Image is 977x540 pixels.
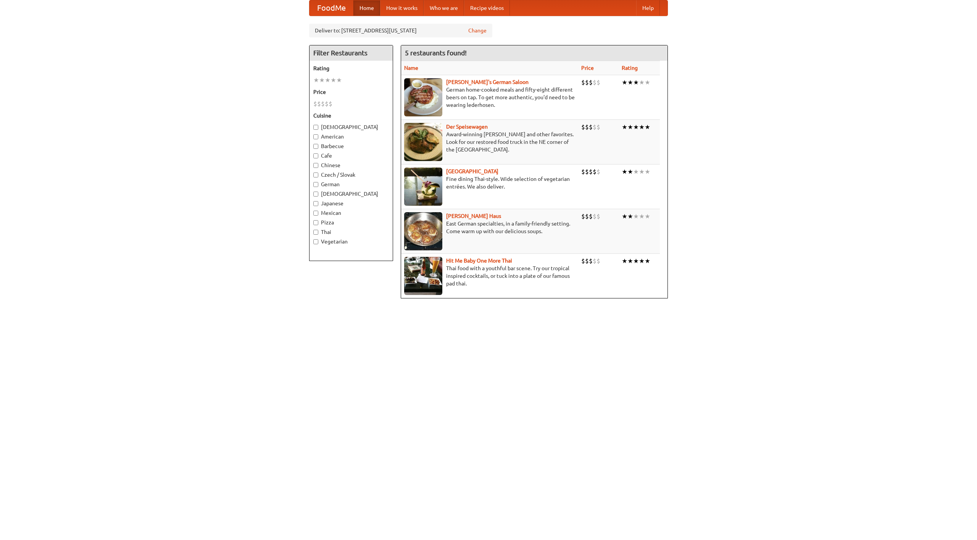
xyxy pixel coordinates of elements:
label: Chinese [313,161,389,169]
input: German [313,182,318,187]
li: $ [593,212,597,221]
li: ★ [622,212,627,221]
h5: Cuisine [313,112,389,119]
li: $ [581,257,585,265]
p: Thai food with a youthful bar scene. Try our tropical inspired cocktails, or tuck into a plate of... [404,264,575,287]
li: ★ [645,257,650,265]
label: [DEMOGRAPHIC_DATA] [313,190,389,198]
li: ★ [627,257,633,265]
li: ★ [331,76,336,84]
li: ★ [622,123,627,131]
label: [DEMOGRAPHIC_DATA] [313,123,389,131]
li: ★ [313,76,319,84]
a: FoodMe [310,0,353,16]
li: ★ [336,76,342,84]
a: Help [636,0,660,16]
li: $ [585,168,589,176]
h5: Price [313,88,389,96]
input: Thai [313,230,318,235]
a: Rating [622,65,638,71]
li: ★ [645,78,650,87]
a: Name [404,65,418,71]
input: Cafe [313,153,318,158]
a: Who we are [424,0,464,16]
li: ★ [639,168,645,176]
li: $ [597,168,600,176]
li: $ [585,257,589,265]
li: $ [585,212,589,221]
li: ★ [622,257,627,265]
input: Mexican [313,211,318,216]
li: $ [329,100,332,108]
li: $ [589,78,593,87]
a: Recipe videos [464,0,510,16]
img: esthers.jpg [404,78,442,116]
label: Cafe [313,152,389,160]
li: $ [313,100,317,108]
input: Barbecue [313,144,318,149]
input: Pizza [313,220,318,225]
h4: Filter Restaurants [310,45,393,61]
li: $ [597,212,600,221]
a: Der Speisewagen [446,124,488,130]
li: $ [581,168,585,176]
li: ★ [627,123,633,131]
li: ★ [639,257,645,265]
li: ★ [639,78,645,87]
label: Pizza [313,219,389,226]
li: ★ [633,212,639,221]
li: $ [593,123,597,131]
label: Barbecue [313,142,389,150]
li: $ [593,257,597,265]
li: ★ [633,168,639,176]
li: $ [585,123,589,131]
li: ★ [622,78,627,87]
li: ★ [645,168,650,176]
li: ★ [319,76,325,84]
label: Mexican [313,209,389,217]
li: $ [589,257,593,265]
li: $ [589,168,593,176]
label: Thai [313,228,389,236]
li: $ [589,212,593,221]
li: $ [589,123,593,131]
li: ★ [633,78,639,87]
li: $ [597,123,600,131]
a: [GEOGRAPHIC_DATA] [446,168,498,174]
input: Japanese [313,201,318,206]
li: $ [317,100,321,108]
input: Chinese [313,163,318,168]
li: ★ [645,123,650,131]
p: Fine dining Thai-style. Wide selection of vegetarian entrées. We also deliver. [404,175,575,190]
li: $ [585,78,589,87]
li: $ [593,78,597,87]
input: Vegetarian [313,239,318,244]
li: ★ [639,123,645,131]
label: German [313,181,389,188]
ng-pluralize: 5 restaurants found! [405,49,467,56]
b: Hit Me Baby One More Thai [446,258,512,264]
li: $ [321,100,325,108]
input: American [313,134,318,139]
li: $ [325,100,329,108]
img: satay.jpg [404,168,442,206]
a: [PERSON_NAME]'s German Saloon [446,79,529,85]
h5: Rating [313,64,389,72]
a: Price [581,65,594,71]
img: babythai.jpg [404,257,442,295]
li: $ [597,257,600,265]
input: Czech / Slovak [313,172,318,177]
div: Deliver to: [STREET_ADDRESS][US_STATE] [309,24,492,37]
img: kohlhaus.jpg [404,212,442,250]
li: ★ [627,78,633,87]
label: Japanese [313,200,389,207]
li: ★ [639,212,645,221]
label: American [313,133,389,140]
img: speisewagen.jpg [404,123,442,161]
input: [DEMOGRAPHIC_DATA] [313,192,318,197]
li: ★ [633,123,639,131]
b: [PERSON_NAME] Haus [446,213,501,219]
